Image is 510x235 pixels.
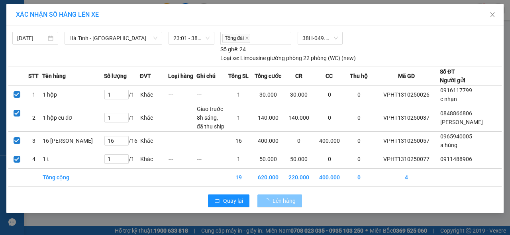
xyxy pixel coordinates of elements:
td: 30.000 [253,85,284,104]
td: 140.000 [253,104,284,131]
td: 400.000 [314,131,345,150]
span: Thu hộ [350,72,368,80]
td: 400.000 [253,131,284,150]
span: 0848866806 [440,110,472,117]
td: 400.000 [314,168,345,186]
span: 0911488906 [440,156,472,162]
td: 0 [284,131,314,150]
span: Tổng cước [255,72,281,80]
td: --- [196,131,225,150]
span: down [153,36,158,41]
td: 0 [345,150,373,168]
td: 1 [225,150,253,168]
span: Số ghế: [220,45,238,54]
td: --- [168,150,196,168]
span: Số lượng [104,72,127,80]
span: ĐVT [140,72,151,80]
td: 3 [25,131,43,150]
td: --- [168,85,196,104]
span: Tên hàng [42,72,66,80]
td: --- [196,150,225,168]
td: VPHT1310250037 [373,104,440,131]
td: / 1 [104,85,140,104]
span: rollback [214,198,220,204]
div: 24 [220,45,246,54]
span: c nhạn [440,96,457,102]
td: 0 [314,150,345,168]
td: Tổng cộng [42,168,104,186]
td: --- [168,131,196,150]
td: / 1 [104,104,140,131]
td: / 16 [104,131,140,150]
td: 19 [225,168,253,186]
span: CC [326,72,333,80]
td: 16 [225,131,253,150]
span: 0965940005 [440,133,472,140]
td: 1 hộp cu đơ [42,104,104,131]
span: Hà Tĩnh - Hà Nội [69,32,157,44]
td: / 1 [104,150,140,168]
td: 50.000 [253,150,284,168]
input: 13/10/2025 [17,34,46,43]
td: VPHT1310250057 [373,131,440,150]
span: Lên hàng [273,196,296,205]
td: 1 [225,85,253,104]
span: Quay lại [223,196,243,205]
td: 4 [373,168,440,186]
td: 16 [PERSON_NAME] [42,131,104,150]
td: 0 [345,85,373,104]
button: rollbackQuay lại [208,194,249,207]
td: 1 [25,85,43,104]
td: Khác [140,85,168,104]
td: 620.000 [253,168,284,186]
span: 38H-049.57 [302,32,338,44]
td: 1 hộp [42,85,104,104]
td: VPHT1310250077 [373,150,440,168]
td: --- [168,104,196,131]
td: Khác [140,104,168,131]
td: 2 [25,104,43,131]
td: --- [196,85,225,104]
td: Khác [140,150,168,168]
span: Mã GD [398,72,415,80]
button: Lên hàng [257,194,302,207]
span: 23:01 - 38H-049.57 [173,32,210,44]
td: 4 [25,150,43,168]
td: Giao truớc 8h sáng, đã thu ship [196,104,225,131]
span: CR [295,72,302,80]
button: Close [481,4,504,26]
span: Loại hàng [168,72,193,80]
td: VPHT1310250026 [373,85,440,104]
span: loading [264,198,273,204]
span: 0916117799 [440,87,472,93]
span: a hùng [440,142,457,148]
td: 1 t [42,150,104,168]
span: Loại xe: [220,54,239,62]
td: 0 [345,104,373,131]
td: 0 [345,168,373,186]
div: Limousine giường phòng 22 phòng (WC) (new) [220,54,356,62]
td: 50.000 [284,150,314,168]
td: 0 [314,85,345,104]
span: Ghi chú [196,72,216,80]
span: Tổng đài [222,34,250,43]
td: 0 [314,104,345,131]
span: XÁC NHẬN SỐ HÀNG LÊN XE [16,11,99,18]
td: 30.000 [284,85,314,104]
td: Khác [140,131,168,150]
td: 1 [225,104,253,131]
td: 0 [345,131,373,150]
span: close [245,36,249,40]
td: 140.000 [284,104,314,131]
div: Số ĐT Người gửi [440,67,465,85]
span: close [489,12,496,18]
span: Tổng SL [228,72,249,80]
span: STT [28,72,39,80]
span: [PERSON_NAME] [440,119,483,125]
td: 220.000 [284,168,314,186]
